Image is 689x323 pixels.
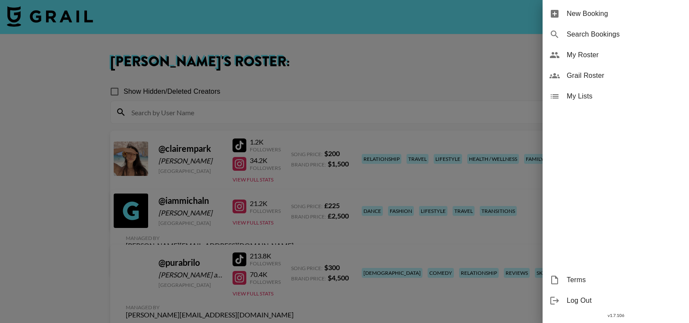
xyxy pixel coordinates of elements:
[567,9,682,19] span: New Booking
[543,270,689,290] div: Terms
[567,29,682,40] span: Search Bookings
[567,275,682,285] span: Terms
[543,65,689,86] div: Grail Roster
[543,24,689,45] div: Search Bookings
[543,311,689,320] div: v 1.7.106
[567,50,682,60] span: My Roster
[543,290,689,311] div: Log Out
[543,3,689,24] div: New Booking
[567,91,682,102] span: My Lists
[567,71,682,81] span: Grail Roster
[567,295,682,306] span: Log Out
[543,45,689,65] div: My Roster
[543,86,689,107] div: My Lists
